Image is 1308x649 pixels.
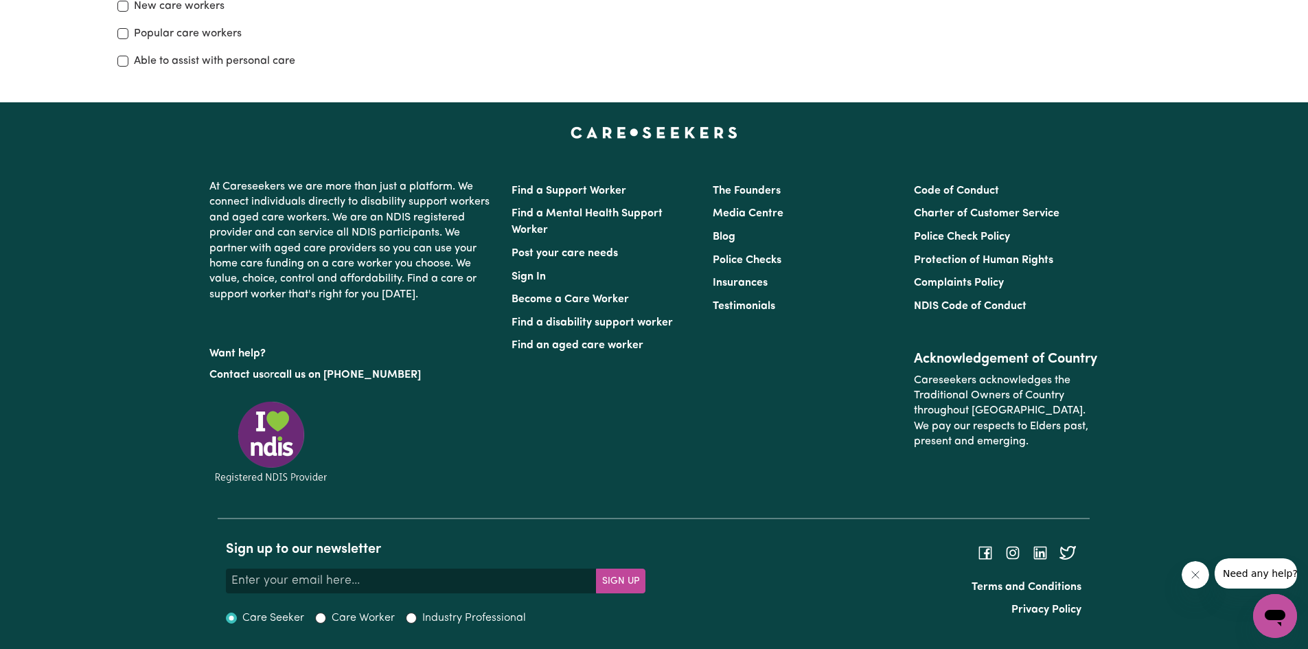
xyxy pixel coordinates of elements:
[209,399,333,485] img: Registered NDIS provider
[596,569,645,593] button: Subscribe
[209,174,495,308] p: At Careseekers we are more than just a platform. We connect individuals directly to disability su...
[1182,561,1209,589] iframe: Close message
[512,294,629,305] a: Become a Care Worker
[512,271,546,282] a: Sign In
[972,582,1081,593] a: Terms and Conditions
[1032,547,1048,558] a: Follow Careseekers on LinkedIn
[134,25,242,42] label: Popular care workers
[914,367,1099,455] p: Careseekers acknowledges the Traditional Owners of Country throughout [GEOGRAPHIC_DATA]. We pay o...
[1253,594,1297,638] iframe: Button to launch messaging window
[512,248,618,259] a: Post your care needs
[1005,547,1021,558] a: Follow Careseekers on Instagram
[512,208,663,236] a: Find a Mental Health Support Worker
[134,53,295,69] label: Able to assist with personal care
[209,369,264,380] a: Contact us
[242,610,304,626] label: Care Seeker
[226,569,597,593] input: Enter your email here...
[209,362,495,388] p: or
[713,255,781,266] a: Police Checks
[571,127,737,138] a: Careseekers home page
[914,277,1004,288] a: Complaints Policy
[713,231,735,242] a: Blog
[1059,547,1076,558] a: Follow Careseekers on Twitter
[713,208,783,219] a: Media Centre
[512,317,673,328] a: Find a disability support worker
[914,255,1053,266] a: Protection of Human Rights
[274,369,421,380] a: call us on [PHONE_NUMBER]
[713,277,768,288] a: Insurances
[512,185,626,196] a: Find a Support Worker
[1215,558,1297,589] iframe: Message from company
[914,301,1026,312] a: NDIS Code of Conduct
[209,341,495,361] p: Want help?
[1011,604,1081,615] a: Privacy Policy
[512,340,643,351] a: Find an aged care worker
[8,10,83,21] span: Need any help?
[914,208,1059,219] a: Charter of Customer Service
[422,610,526,626] label: Industry Professional
[332,610,395,626] label: Care Worker
[914,231,1010,242] a: Police Check Policy
[977,547,994,558] a: Follow Careseekers on Facebook
[914,185,999,196] a: Code of Conduct
[713,185,781,196] a: The Founders
[914,351,1099,367] h2: Acknowledgement of Country
[226,541,645,558] h2: Sign up to our newsletter
[713,301,775,312] a: Testimonials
